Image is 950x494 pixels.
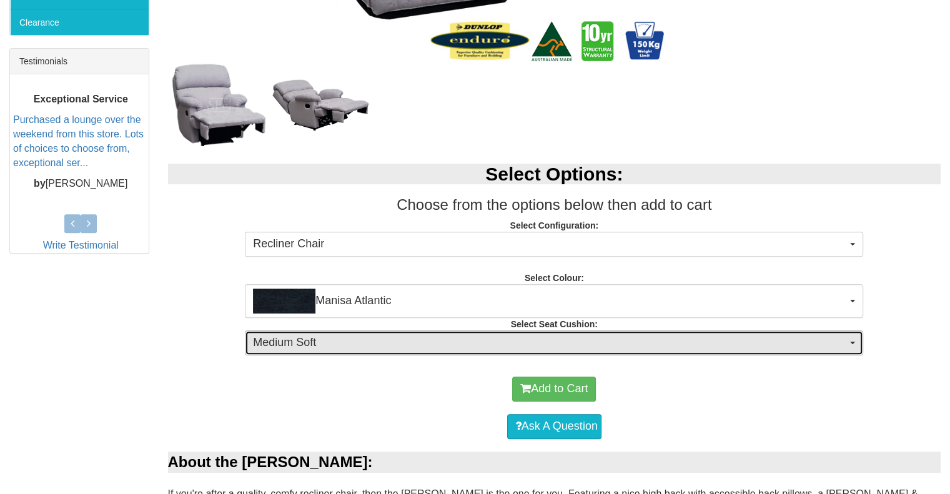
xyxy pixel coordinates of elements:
[168,197,941,213] h3: Choose from the options below then add to cart
[510,220,598,230] strong: Select Configuration:
[507,414,601,439] a: Ask A Question
[245,232,863,257] button: Recliner Chair
[253,335,847,351] span: Medium Soft
[168,452,941,473] div: About the [PERSON_NAME]:
[511,319,598,329] strong: Select Seat Cushion:
[485,164,623,184] b: Select Options:
[10,49,149,74] div: Testimonials
[525,273,584,283] strong: Select Colour:
[512,377,596,402] button: Add to Cart
[253,236,847,252] span: Recliner Chair
[13,176,149,190] p: [PERSON_NAME]
[34,94,128,104] b: Exceptional Service
[245,284,863,318] button: Manisa AtlanticManisa Atlantic
[43,240,119,250] a: Write Testimonial
[245,330,863,355] button: Medium Soft
[34,177,46,188] b: by
[13,114,144,168] a: Purchased a lounge over the weekend from this store. Lots of choices to choose from, exceptional ...
[10,9,149,35] a: Clearance
[253,289,315,314] img: Manisa Atlantic
[253,289,847,314] span: Manisa Atlantic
